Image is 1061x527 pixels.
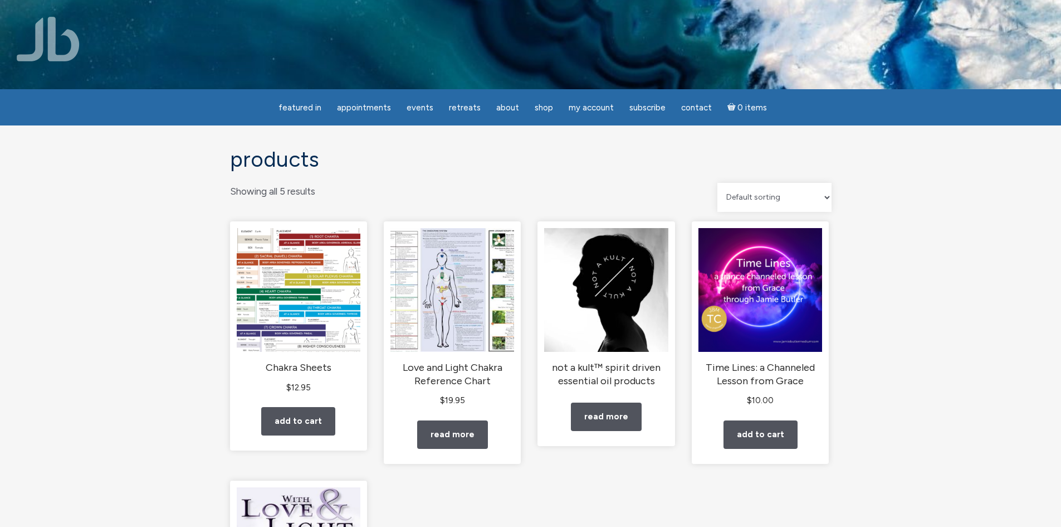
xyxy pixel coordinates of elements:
span: featured in [278,103,321,113]
a: Love and Light Chakra Reference Chart $19.95 [390,228,514,408]
a: Events [400,97,440,119]
bdi: 10.00 [747,395,774,405]
a: Read more about “not a kult™ spirit driven essential oil products” [571,403,642,431]
a: Chakra Sheets $12.95 [237,228,360,395]
span: $ [286,383,291,393]
span: My Account [569,103,614,113]
i: Cart [727,103,738,113]
p: Showing all 5 results [230,183,315,200]
a: About [490,97,526,119]
span: Retreats [449,103,481,113]
h2: not a kult™ spirit driven essential oil products [544,361,668,388]
img: Jamie Butler. The Everyday Medium [17,17,80,61]
h2: Chakra Sheets [237,361,360,375]
a: Add to cart: “Time Lines: a Channeled Lesson from Grace” [723,420,798,449]
span: Contact [681,103,712,113]
a: Shop [528,97,560,119]
span: $ [440,395,445,405]
select: Shop order [717,183,832,212]
h1: Products [230,148,832,172]
a: Appointments [330,97,398,119]
span: 0 items [737,104,767,112]
span: Shop [535,103,553,113]
span: Appointments [337,103,391,113]
a: Time Lines: a Channeled Lesson from Grace $10.00 [698,228,822,408]
h2: Love and Light Chakra Reference Chart [390,361,514,388]
img: Chakra Sheets [237,228,360,352]
a: Subscribe [623,97,672,119]
img: Love and Light Chakra Reference Chart [390,228,514,352]
span: Events [407,103,433,113]
a: Cart0 items [721,96,774,119]
a: My Account [562,97,620,119]
a: not a kult™ spirit driven essential oil products [544,228,668,388]
bdi: 19.95 [440,395,465,405]
a: featured in [272,97,328,119]
a: Retreats [442,97,487,119]
img: Time Lines: a Channeled Lesson from Grace [698,228,822,352]
bdi: 12.95 [286,383,311,393]
a: Contact [674,97,718,119]
span: Subscribe [629,103,666,113]
img: not a kult™ spirit driven essential oil products [544,228,668,352]
span: $ [747,395,752,405]
a: Read more about “Love and Light Chakra Reference Chart” [417,420,488,449]
a: Add to cart: “Chakra Sheets” [261,407,335,436]
h2: Time Lines: a Channeled Lesson from Grace [698,361,822,388]
span: About [496,103,519,113]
